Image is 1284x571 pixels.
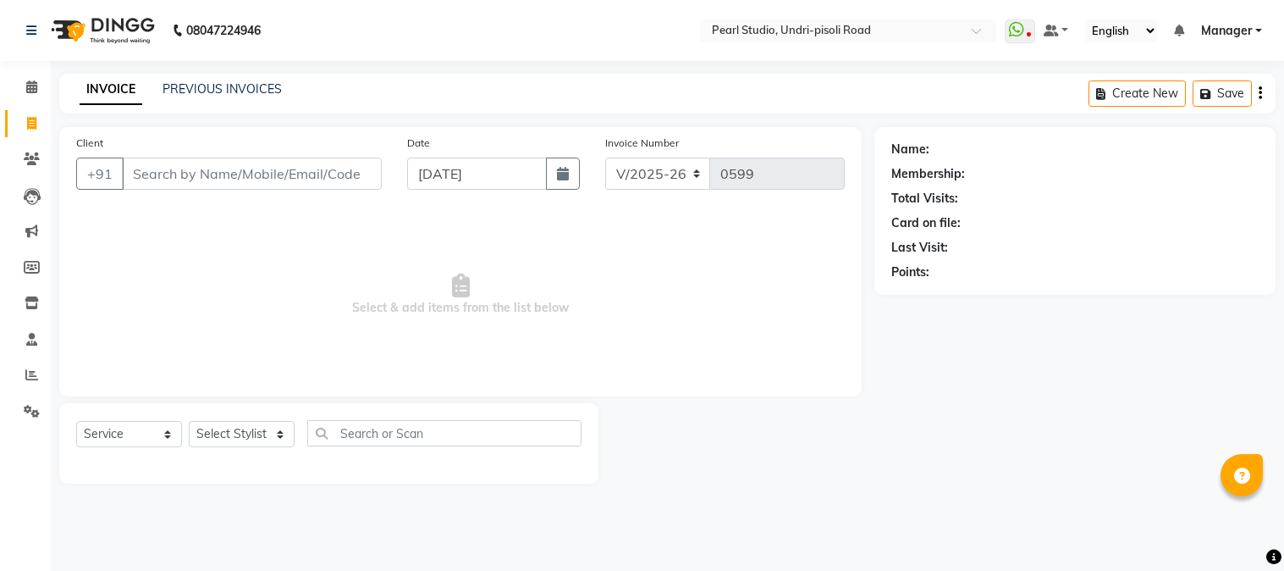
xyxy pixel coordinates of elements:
[186,7,261,54] b: 08047224946
[891,214,961,232] div: Card on file:
[76,158,124,190] button: +91
[891,190,958,208] div: Total Visits:
[76,210,845,380] span: Select & add items from the list below
[407,136,430,151] label: Date
[891,165,965,183] div: Membership:
[891,239,948,257] div: Last Visit:
[891,263,929,281] div: Points:
[605,136,679,151] label: Invoice Number
[76,136,103,151] label: Client
[1088,80,1186,107] button: Create New
[1193,80,1252,107] button: Save
[891,141,929,158] div: Name:
[43,7,159,54] img: logo
[80,75,142,105] a: INVOICE
[163,81,282,97] a: PREVIOUS INVOICES
[307,420,581,446] input: Search or Scan
[1201,22,1252,40] span: Manager
[122,158,382,190] input: Search by Name/Mobile/Email/Code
